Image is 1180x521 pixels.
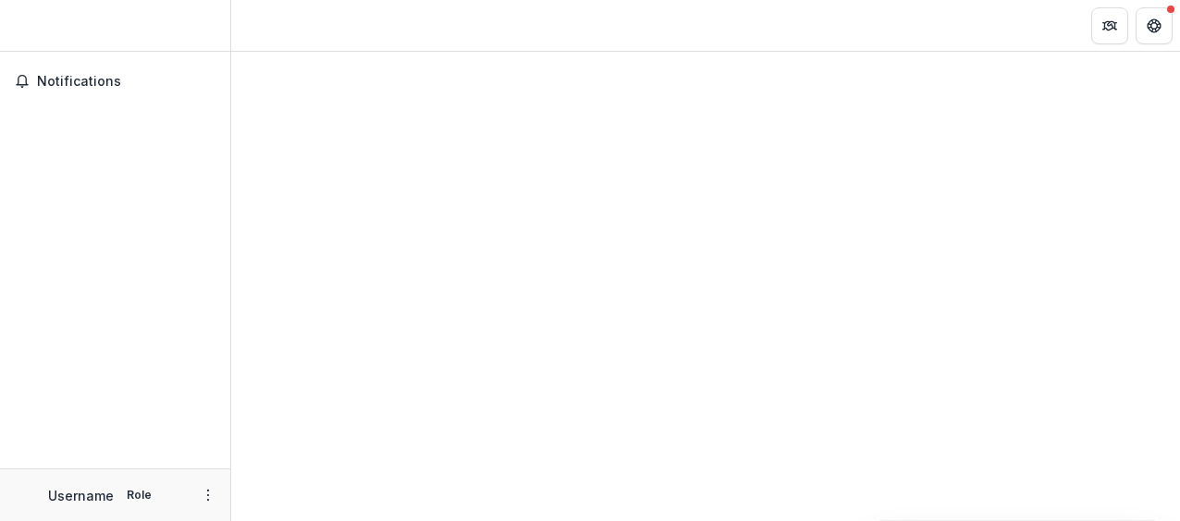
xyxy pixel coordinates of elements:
[121,487,157,503] p: Role
[1136,7,1173,44] button: Get Help
[48,486,114,505] p: Username
[1091,7,1128,44] button: Partners
[197,484,219,506] button: More
[7,67,223,96] button: Notifications
[37,74,215,90] span: Notifications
